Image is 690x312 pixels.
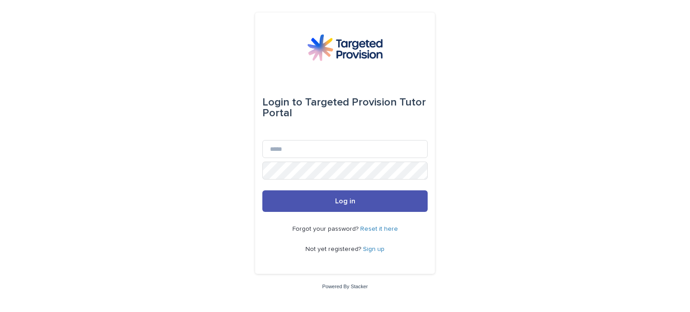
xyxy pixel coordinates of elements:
[262,190,428,212] button: Log in
[322,284,367,289] a: Powered By Stacker
[363,246,385,252] a: Sign up
[292,226,360,232] span: Forgot your password?
[360,226,398,232] a: Reset it here
[307,34,383,61] img: M5nRWzHhSzIhMunXDL62
[262,90,428,126] div: Targeted Provision Tutor Portal
[262,97,302,108] span: Login to
[305,246,363,252] span: Not yet registered?
[335,198,355,205] span: Log in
